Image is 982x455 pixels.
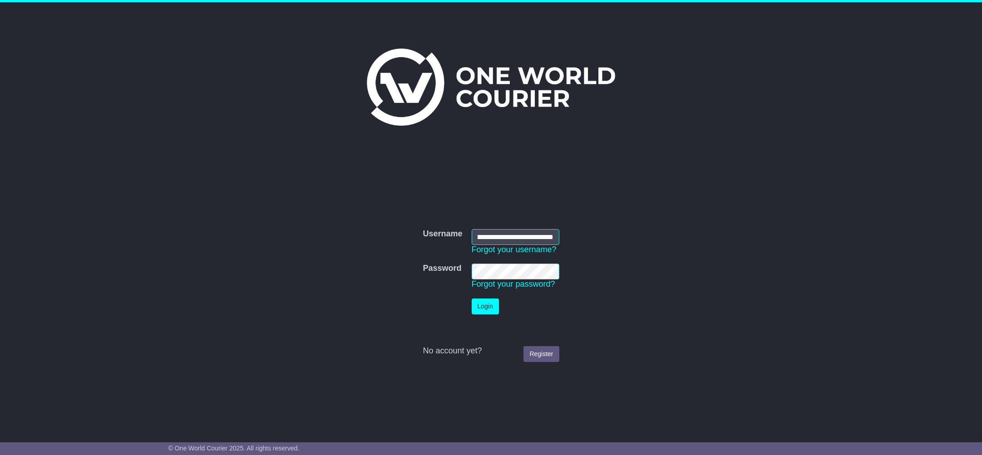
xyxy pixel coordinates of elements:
button: Login [472,298,499,314]
label: Username [423,229,462,239]
a: Forgot your password? [472,279,555,289]
span: © One World Courier 2025. All rights reserved. [168,445,300,452]
a: Forgot your username? [472,245,557,254]
img: One World [367,49,615,126]
label: Password [423,264,461,274]
a: Register [523,346,559,362]
div: No account yet? [423,346,559,356]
